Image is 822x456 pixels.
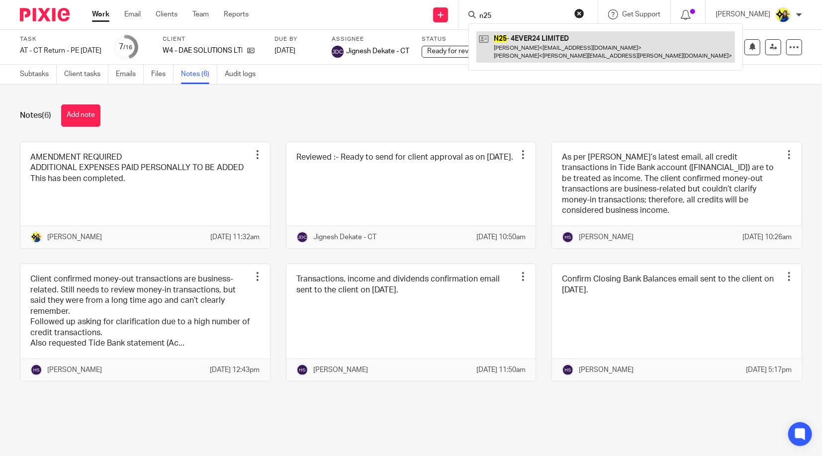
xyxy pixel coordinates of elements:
div: AT - CT Return - PE [DATE] [20,46,101,56]
p: [PERSON_NAME] [716,9,770,19]
label: Due by [274,35,319,43]
p: [DATE] 12:43pm [210,365,260,375]
button: Clear [574,8,584,18]
span: Get Support [622,11,660,18]
img: Bobo-Starbridge%201.jpg [775,7,791,23]
p: [DATE] 11:50am [476,365,526,375]
p: [DATE] 10:50am [476,232,526,242]
a: Reports [224,9,249,19]
div: AT - CT Return - PE 31-08-2025 [20,46,101,56]
a: Clients [156,9,178,19]
p: [PERSON_NAME] [47,232,102,242]
p: [DATE] 5:17pm [746,365,792,375]
img: svg%3E [562,231,574,243]
a: Audit logs [225,65,263,84]
img: Bobo-Starbridge%201.jpg [30,231,42,243]
img: svg%3E [296,364,308,376]
span: Ready for review [427,48,479,55]
small: /16 [124,45,133,50]
img: Pixie [20,8,70,21]
a: Emails [116,65,144,84]
p: Jignesh Dekate - CT [313,232,376,242]
a: Files [151,65,174,84]
a: Client tasks [64,65,108,84]
h1: Notes [20,110,51,121]
img: svg%3E [332,46,344,58]
p: [DATE] 10:26am [742,232,792,242]
p: [PERSON_NAME] [579,232,634,242]
button: Add note [61,104,100,127]
p: [DATE] 11:32am [211,232,260,242]
p: [PERSON_NAME] [47,365,102,375]
a: Work [92,9,109,19]
a: Email [124,9,141,19]
label: Client [163,35,262,43]
span: [DATE] [274,47,295,54]
label: Assignee [332,35,409,43]
span: Jignesh Dekate - CT [346,46,409,56]
p: [PERSON_NAME] [313,365,368,375]
a: Subtasks [20,65,57,84]
input: Search [478,12,568,21]
p: [PERSON_NAME] [579,365,634,375]
label: Status [422,35,521,43]
p: W4 - DAE SOLUTIONS LTD [163,46,242,56]
span: (6) [42,111,51,119]
label: Task [20,35,101,43]
div: 7 [119,41,133,53]
img: svg%3E [562,364,574,376]
img: svg%3E [30,364,42,376]
a: Team [192,9,209,19]
a: Notes (6) [181,65,217,84]
img: svg%3E [296,231,308,243]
